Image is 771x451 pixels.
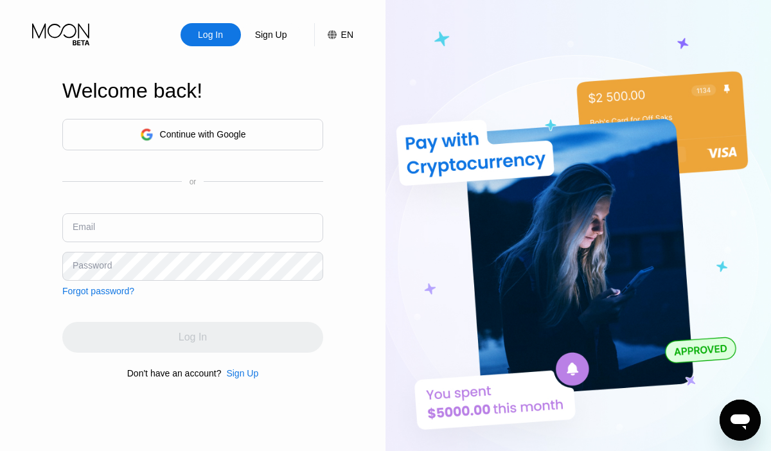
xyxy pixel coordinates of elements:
[160,129,246,139] div: Continue with Google
[73,222,95,232] div: Email
[254,28,288,41] div: Sign Up
[314,23,353,46] div: EN
[62,286,134,296] div: Forgot password?
[341,30,353,40] div: EN
[221,368,258,378] div: Sign Up
[181,23,241,46] div: Log In
[73,260,112,270] div: Password
[62,79,323,103] div: Welcome back!
[197,28,224,41] div: Log In
[241,23,301,46] div: Sign Up
[190,177,197,186] div: or
[720,400,761,441] iframe: Button to launch messaging window
[62,119,323,150] div: Continue with Google
[226,368,258,378] div: Sign Up
[127,368,222,378] div: Don't have an account?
